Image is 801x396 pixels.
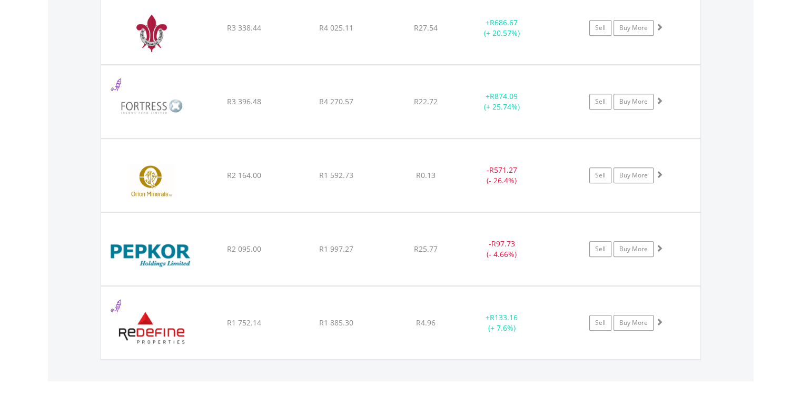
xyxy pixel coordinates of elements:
div: - (- 4.66%) [462,239,542,260]
span: R874.09 [490,91,518,101]
span: R3 396.48 [227,96,261,106]
span: R686.67 [490,17,518,27]
a: Sell [589,241,611,257]
span: R97.73 [491,239,515,249]
span: R0.13 [416,170,436,180]
span: R27.54 [414,23,438,33]
span: R1 885.30 [319,318,353,328]
a: Buy More [614,315,654,331]
a: Buy More [614,241,654,257]
img: EQU.ZA.ORN.png [106,152,197,209]
a: Sell [589,20,611,36]
a: Buy More [614,20,654,36]
img: EQU.ZA.FFB.png [106,78,197,135]
img: EQU.ZA.PPH.png [106,226,197,283]
span: R1 592.73 [319,170,353,180]
span: R2 164.00 [227,170,261,180]
span: R2 095.00 [227,244,261,254]
div: + (+ 7.6%) [462,312,542,333]
div: + (+ 20.57%) [462,17,542,38]
span: R22.72 [414,96,438,106]
a: Buy More [614,167,654,183]
img: EQU.ZA.RDF.png [106,300,197,357]
div: - (- 26.4%) [462,165,542,186]
div: + (+ 25.74%) [462,91,542,112]
span: R1 997.27 [319,244,353,254]
span: R1 752.14 [227,318,261,328]
span: R133.16 [490,312,518,322]
span: R4 025.11 [319,23,353,33]
a: Buy More [614,94,654,110]
span: R4 270.57 [319,96,353,106]
span: R3 338.44 [227,23,261,33]
a: Sell [589,315,611,331]
a: Sell [589,167,611,183]
span: R571.27 [489,165,517,175]
span: R25.77 [414,244,438,254]
span: R4.96 [416,318,436,328]
img: EQU.ZA.ART.png [106,5,197,62]
a: Sell [589,94,611,110]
